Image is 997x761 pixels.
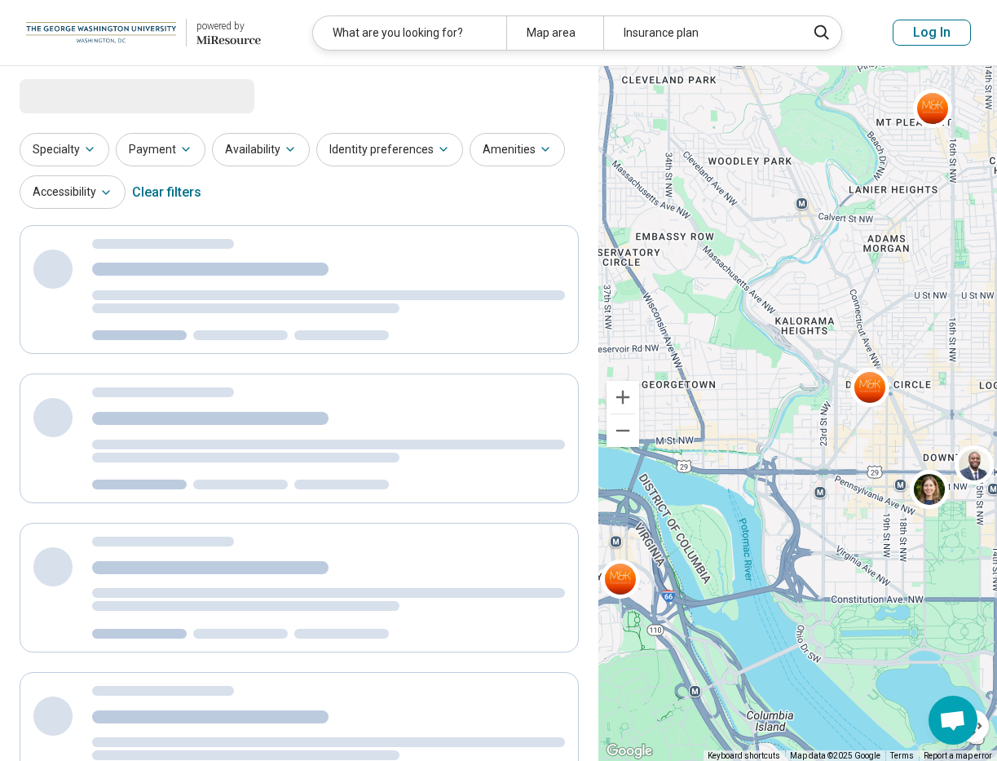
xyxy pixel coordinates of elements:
div: Insurance plan [603,16,796,50]
a: Terms (opens in new tab) [890,751,914,760]
button: Zoom in [607,381,639,414]
img: George Washington University [26,13,176,52]
div: Open chat [929,696,977,745]
button: Specialty [20,133,109,166]
button: Amenities [470,133,565,166]
button: Identity preferences [316,133,463,166]
button: Zoom out [607,414,639,447]
div: What are you looking for? [313,16,506,50]
a: Report a map error [924,751,992,760]
span: Map data ©2025 Google [790,751,880,760]
a: George Washington Universitypowered by [26,13,261,52]
div: Clear filters [132,173,201,212]
button: Log In [893,20,971,46]
button: Payment [116,133,205,166]
div: powered by [196,19,261,33]
button: Availability [212,133,310,166]
div: Map area [506,16,603,50]
span: Loading... [20,79,157,112]
button: Accessibility [20,175,126,209]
